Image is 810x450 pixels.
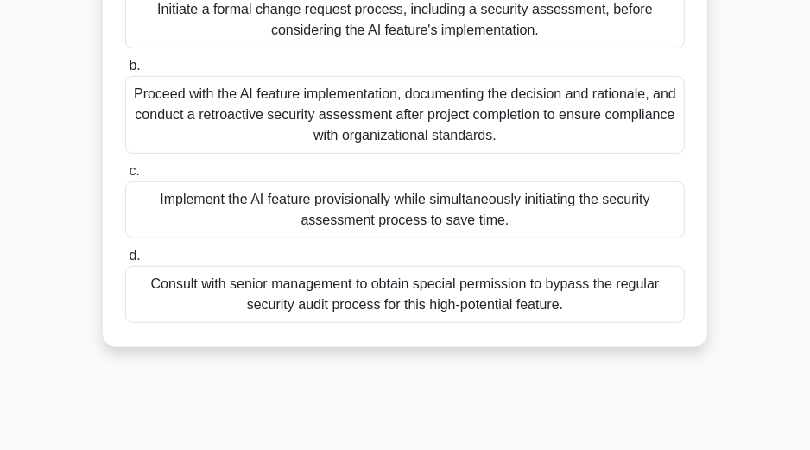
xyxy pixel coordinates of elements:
div: Proceed with the AI feature implementation, documenting the decision and rationale, and conduct a... [125,76,685,154]
span: d. [129,248,140,263]
div: Consult with senior management to obtain special permission to bypass the regular security audit ... [125,266,685,323]
span: b. [129,58,140,73]
div: Implement the AI feature provisionally while simultaneously initiating the security assessment pr... [125,181,685,238]
span: c. [129,163,139,178]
